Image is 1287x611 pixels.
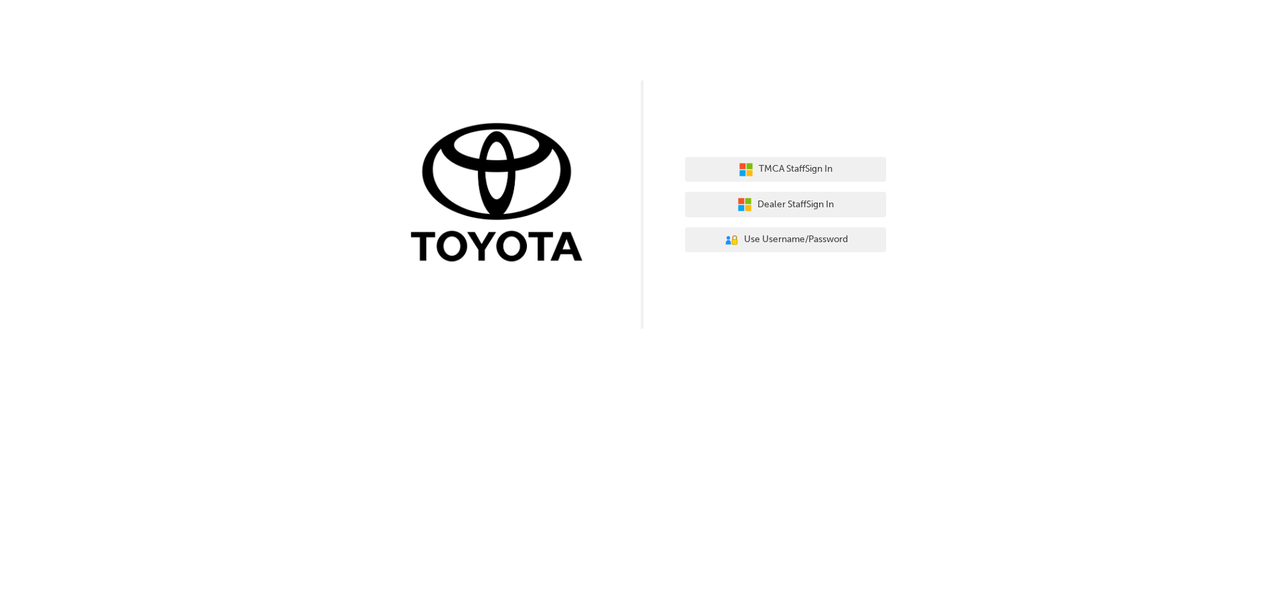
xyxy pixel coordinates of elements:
[759,162,833,177] span: TMCA Staff Sign In
[685,157,886,182] button: TMCA StaffSign In
[685,227,886,253] button: Use Username/Password
[401,120,602,268] img: Trak
[757,197,834,213] span: Dealer Staff Sign In
[744,232,848,247] span: Use Username/Password
[685,192,886,217] button: Dealer StaffSign In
